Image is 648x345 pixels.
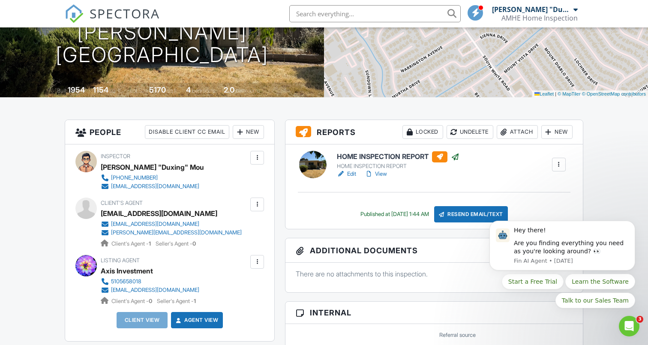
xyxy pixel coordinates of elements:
a: Leaflet [534,91,554,96]
span: Inspector [101,153,130,159]
iframe: Intercom notifications message [477,169,648,322]
span: bathrooms [236,87,260,94]
a: [PERSON_NAME][EMAIL_ADDRESS][DOMAIN_NAME] [101,228,242,237]
a: 5105658018 [101,277,199,286]
strong: 0 [149,298,152,304]
span: Lot Size [130,87,148,94]
span: Built [57,87,66,94]
div: 5170 [149,85,166,94]
div: [EMAIL_ADDRESS][DOMAIN_NAME] [111,183,199,190]
div: 5105658018 [111,278,141,285]
a: © MapTiler [558,91,581,96]
div: Resend Email/Text [434,206,508,222]
div: AMHE Home Inspection [501,14,578,22]
iframe: Intercom live chat [619,316,639,336]
h6: HOME INSPECTION REPORT [337,151,459,162]
div: [PHONE_NUMBER] [111,174,158,181]
div: 1954 [68,85,85,94]
img: The Best Home Inspection Software - Spectora [65,4,84,23]
a: [EMAIL_ADDRESS][DOMAIN_NAME] [101,182,199,191]
span: bedrooms [192,87,216,94]
div: [PERSON_NAME] "Duxing" Mou [101,161,204,174]
a: [PHONE_NUMBER] [101,174,199,182]
a: [EMAIL_ADDRESS][DOMAIN_NAME] [101,286,199,294]
h3: Reports [285,120,583,144]
label: Referral source [439,331,476,339]
h3: People [65,120,274,144]
div: Disable Client CC Email [145,125,229,139]
strong: 1 [194,298,196,304]
span: SPECTORA [90,4,160,22]
a: Axis Investment [101,264,153,277]
input: Search everything... [289,5,461,22]
span: Client's Agent - [111,240,152,247]
div: [EMAIL_ADDRESS][DOMAIN_NAME] [111,221,199,228]
a: View [365,170,387,178]
div: [PERSON_NAME] "Duxing" Mou [492,5,571,14]
span: sq. ft. [110,87,122,94]
div: Published at [DATE] 1:44 AM [360,211,429,218]
span: Client's Agent - [111,298,153,304]
span: sq.ft. [167,87,178,94]
a: [EMAIL_ADDRESS][DOMAIN_NAME] [101,220,242,228]
strong: 0 [192,240,196,247]
span: Client's Agent [101,200,143,206]
div: New [541,125,573,139]
h3: Internal [285,302,583,324]
a: © OpenStreetMap contributors [582,91,646,96]
a: [EMAIL_ADDRESS][DOMAIN_NAME] [101,207,217,220]
p: There are no attachments to this inspection. [296,269,573,279]
div: [EMAIL_ADDRESS][DOMAIN_NAME] [111,287,199,294]
a: Edit [337,170,356,178]
div: 1154 [93,85,108,94]
h3: Additional Documents [285,238,583,263]
a: SPECTORA [65,12,160,30]
a: Agent View [174,316,218,324]
span: Listing Agent [101,257,140,264]
span: 3 [636,316,643,323]
div: HOME INSPECTION REPORT [337,163,459,170]
div: Locked [402,125,443,139]
div: 2.0 [224,85,234,94]
div: Undelete [447,125,493,139]
div: New [233,125,264,139]
a: HOME INSPECTION REPORT HOME INSPECTION REPORT [337,151,459,170]
span: Seller's Agent - [156,240,196,247]
div: [PERSON_NAME][EMAIL_ADDRESS][DOMAIN_NAME] [111,229,242,236]
div: 4 [186,85,191,94]
span: | [555,91,556,96]
strong: 1 [149,240,151,247]
div: Attach [497,125,538,139]
span: Seller's Agent - [157,298,196,304]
